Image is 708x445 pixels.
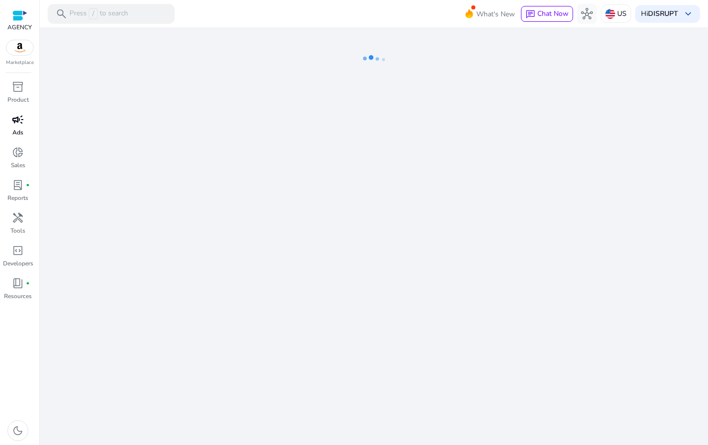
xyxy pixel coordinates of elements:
span: lab_profile [12,179,24,191]
span: / [89,8,98,19]
span: handyman [12,212,24,224]
span: search [56,8,67,20]
p: Hi [641,10,678,17]
p: Product [7,95,29,104]
span: dark_mode [12,425,24,437]
p: Tools [10,226,25,235]
img: amazon.svg [6,40,33,55]
span: campaign [12,114,24,126]
p: Ads [12,128,23,137]
p: Reports [7,193,28,202]
span: fiber_manual_record [26,281,30,285]
span: keyboard_arrow_down [682,8,694,20]
p: Marketplace [6,59,34,66]
p: AGENCY [7,23,32,32]
span: Chat Now [537,9,569,18]
p: Developers [3,259,33,268]
b: DISRUPT [648,9,678,18]
span: hub [581,8,593,20]
p: US [617,5,627,22]
button: hub [577,4,597,24]
span: book_4 [12,277,24,289]
button: chatChat Now [521,6,573,22]
p: Resources [4,292,32,301]
span: donut_small [12,146,24,158]
span: chat [525,9,535,19]
img: us.svg [605,9,615,19]
p: Sales [11,161,25,170]
span: fiber_manual_record [26,183,30,187]
span: inventory_2 [12,81,24,93]
p: Press to search [69,8,128,19]
span: code_blocks [12,245,24,256]
span: What's New [476,5,515,23]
